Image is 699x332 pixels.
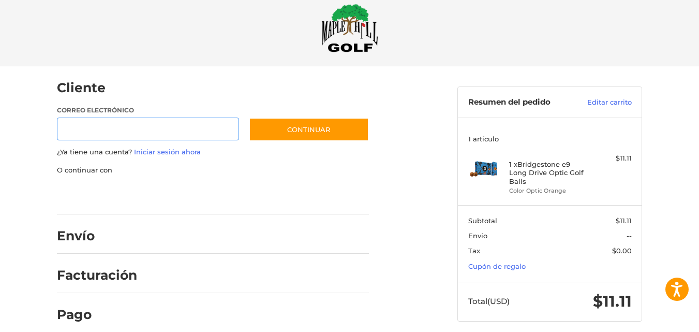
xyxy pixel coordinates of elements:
[509,186,588,195] li: Color Optic Orange
[134,148,201,156] a: Iniciar sesión ahora
[57,147,369,157] p: ¿Ya tiene una cuenta?
[614,304,699,332] iframe: Reseñas de Clientes en Google
[57,267,137,283] h2: Facturación
[249,118,369,141] button: Continuar
[57,106,239,115] label: Correo electrónico
[468,232,487,240] span: Envío
[57,228,117,244] h2: Envío
[591,153,632,164] div: $11.11
[468,97,574,108] h3: Resumen del pedido
[468,262,526,270] a: Cupón de regalo
[54,185,131,204] iframe: PayPal-paypal
[509,160,588,185] h4: 1 x Bridgestone e9 Long Drive Optic Golf Balls
[616,216,632,225] span: $11.11
[468,296,510,306] span: Total (USD)
[468,247,480,255] span: Tax
[468,216,497,225] span: Subtotal
[627,232,632,240] span: --
[574,97,632,108] a: Editar carrito
[57,307,117,323] h2: Pago
[593,292,632,311] span: $11.11
[57,80,117,96] h2: Cliente
[612,247,632,255] span: $0.00
[321,4,378,52] img: Maple Hill Golf
[468,135,632,143] h3: 1 artículo
[57,165,369,176] p: O continuar con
